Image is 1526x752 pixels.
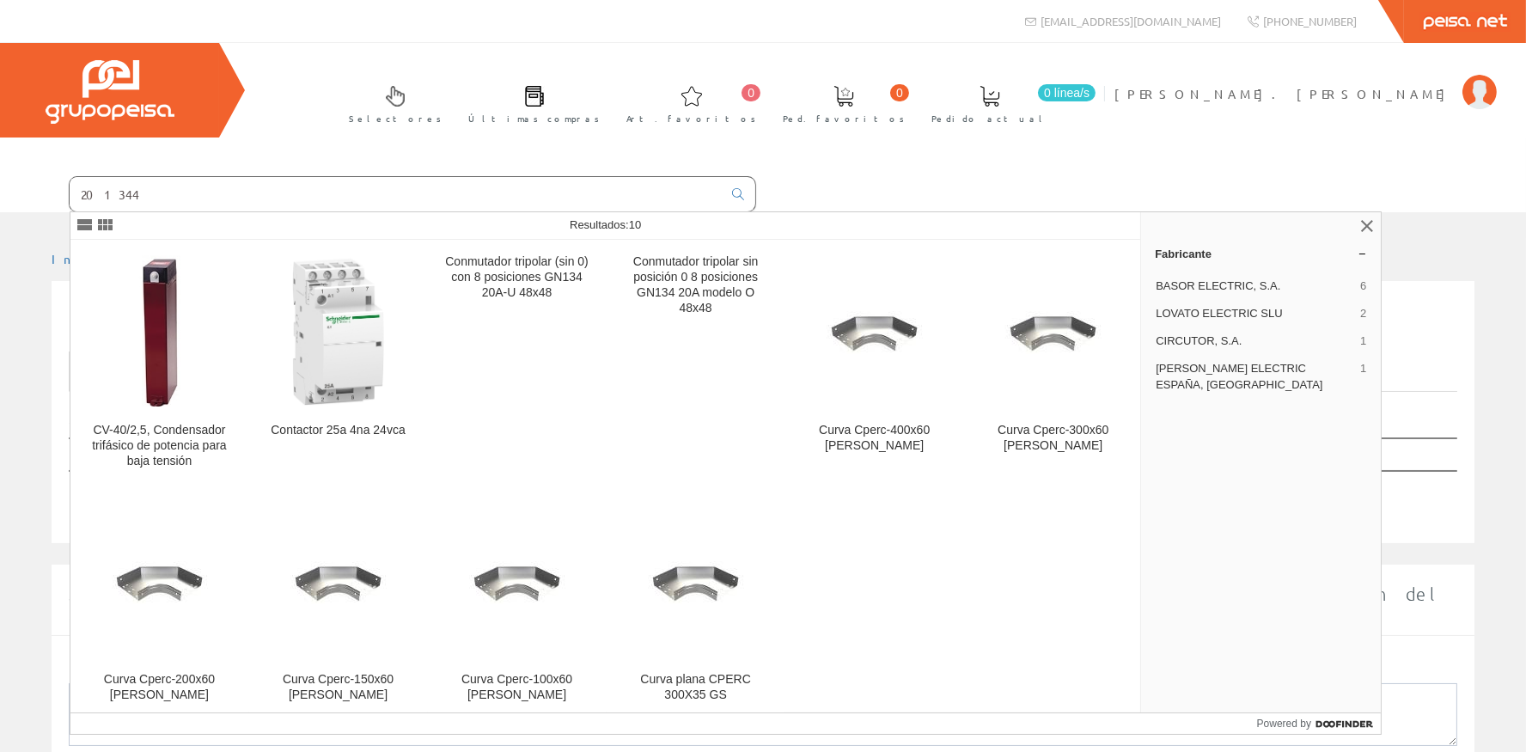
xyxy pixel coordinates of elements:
div: Conmutador tripolar sin posición 0 8 posiciones GN134 20A modelo O 48x48 [620,254,771,316]
a: Inicio [52,251,125,266]
a: Selectores [332,71,450,134]
input: Buscar ... [70,177,722,211]
a: Powered by [1257,713,1382,734]
img: Contactor 25a 4na 24vca [263,256,413,407]
span: [EMAIL_ADDRESS][DOMAIN_NAME] [1041,14,1221,28]
div: Curva Cperc-400x60 [PERSON_NAME] [799,423,949,454]
span: 0 línea/s [1038,84,1096,101]
img: Curva Cperc-200x60 Gs Basor [105,541,214,622]
span: 6 [1360,278,1366,294]
span: CIRCUTOR, S.A. [1156,333,1353,349]
a: Últimas compras [451,71,608,134]
span: 1 [1360,333,1366,349]
a: [PERSON_NAME]. [PERSON_NAME] [1114,71,1497,88]
img: Grupo Peisa [46,60,174,124]
span: 10 [629,218,641,231]
a: Fabricante [1141,240,1381,267]
img: Curva Cperc-150x60 Gs Basor [284,541,393,622]
a: Conmutador tripolar (sin 0) con 8 posiciones GN134 20A-U 48x48 [428,241,606,489]
span: BASOR ELECTRIC, S.A. [1156,278,1353,294]
span: [PHONE_NUMBER] [1263,14,1357,28]
span: LOVATO ELECTRIC SLU [1156,306,1353,321]
img: Curva Cperc-100x60 Gs Basor [462,541,571,622]
span: Ped. favoritos [783,110,905,127]
span: Resultados: [570,218,641,231]
a: Curva Cperc-300x60 Gs Basor Curva Cperc-300x60 [PERSON_NAME] [964,241,1142,489]
div: Conmutador tripolar (sin 0) con 8 posiciones GN134 20A-U 48x48 [442,254,592,301]
span: [PERSON_NAME] ELECTRIC ESPAÑA, [GEOGRAPHIC_DATA] [1156,361,1353,392]
span: Últimas compras [468,110,600,127]
div: Curva Cperc-150x60 [PERSON_NAME] [263,672,413,703]
a: Contactor 25a 4na 24vca Contactor 25a 4na 24vca [249,241,427,489]
span: Selectores [349,110,442,127]
a: CV-40/2,5, Condensador trifásico de potencia para baja tensión CV-40/2,5, Condensador trifásico d... [70,241,248,489]
span: Art. favoritos [626,110,756,127]
img: Curva Cperc-400x60 Gs Basor [820,290,929,372]
th: Datos [1310,438,1457,471]
span: 2 [1360,306,1366,321]
img: Curva Cperc-300x60 Gs Basor [998,290,1108,372]
img: CV-40/2,5, Condensador trifásico de potencia para baja tensión [84,256,235,407]
span: Powered by [1257,716,1311,731]
div: Curva plana CPERC 300X35 GS [620,672,771,703]
div: Contactor 25a 4na 24vca [263,423,413,438]
div: Curva Cperc-100x60 [PERSON_NAME] [442,672,592,703]
span: 0 [890,84,909,101]
a: Curva Cperc-150x60 Gs Basor Curva Cperc-150x60 [PERSON_NAME] [249,490,427,723]
span: 1 [1360,361,1366,392]
span: [PERSON_NAME]. [PERSON_NAME] [1114,85,1454,102]
a: Curva Cperc-400x60 Gs Basor Curva Cperc-400x60 [PERSON_NAME] [785,241,963,489]
a: Curva Cperc-200x60 Gs Basor Curva Cperc-200x60 [PERSON_NAME] [70,490,248,723]
span: 0 [742,84,760,101]
div: Curva Cperc-300x60 [PERSON_NAME] [978,423,1128,454]
a: Conmutador tripolar sin posición 0 8 posiciones GN134 20A modelo O 48x48 [607,241,784,489]
div: CV-40/2,5, Condensador trifásico de potencia para baja tensión [84,423,235,469]
span: Pedido actual [931,110,1048,127]
a: Curva plana CPERC 300X35 GS Curva plana CPERC 300X35 GS [607,490,784,723]
a: Curva Cperc-100x60 Gs Basor Curva Cperc-100x60 [PERSON_NAME] [428,490,606,723]
div: Curva Cperc-200x60 [PERSON_NAME] [84,672,235,703]
img: Curva plana CPERC 300X35 GS [641,541,750,622]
